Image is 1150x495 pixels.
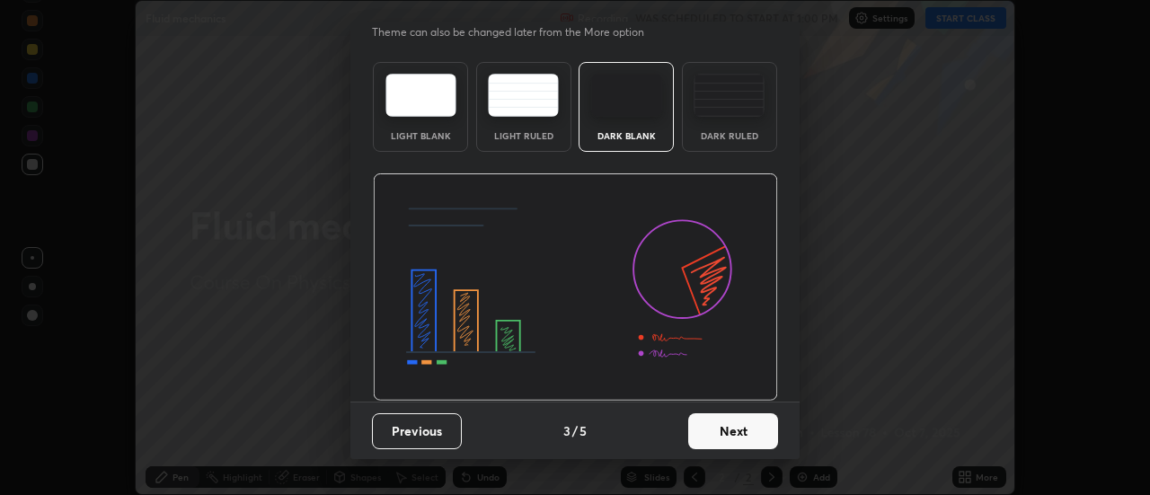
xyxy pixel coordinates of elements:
div: Dark Ruled [694,131,765,140]
img: darkTheme.f0cc69e5.svg [591,74,662,117]
img: lightRuledTheme.5fabf969.svg [488,74,559,117]
div: Dark Blank [590,131,662,140]
h4: / [572,421,578,440]
div: Light Blank [385,131,456,140]
img: lightTheme.e5ed3b09.svg [385,74,456,117]
img: darkThemeBanner.d06ce4a2.svg [373,173,778,402]
img: darkRuledTheme.de295e13.svg [694,74,765,117]
button: Next [688,413,778,449]
h4: 3 [563,421,571,440]
div: Light Ruled [488,131,560,140]
button: Previous [372,413,462,449]
h4: 5 [579,421,587,440]
p: Theme can also be changed later from the More option [372,24,663,40]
